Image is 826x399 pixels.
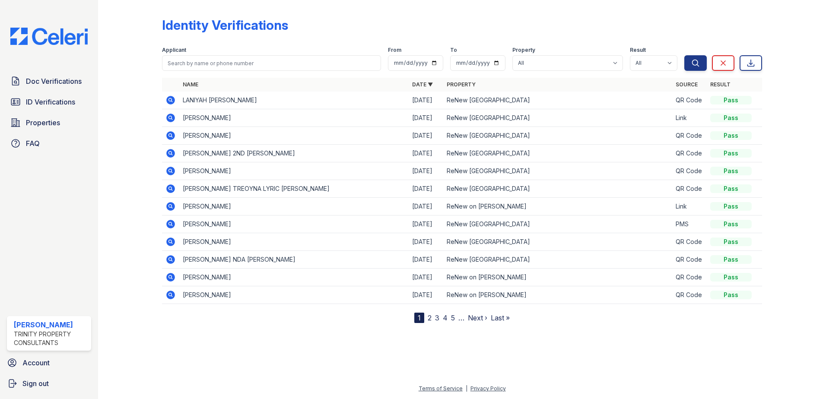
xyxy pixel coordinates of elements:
label: From [388,47,401,54]
a: Sign out [3,375,95,392]
td: ReNew on [PERSON_NAME] [443,269,673,286]
td: [DATE] [409,251,443,269]
td: [PERSON_NAME] [179,215,409,233]
div: Pass [710,167,752,175]
div: Pass [710,220,752,228]
a: Doc Verifications [7,73,91,90]
img: CE_Logo_Blue-a8612792a0a2168367f1c8372b55b34899dd931a85d93a1a3d3e32e68fde9ad4.png [3,28,95,45]
a: Result [710,81,731,88]
input: Search by name or phone number [162,55,381,71]
a: 3 [435,313,439,322]
td: ReNew [GEOGRAPHIC_DATA] [443,251,673,269]
div: Pass [710,291,752,299]
span: … [458,313,464,323]
a: Privacy Policy [470,385,506,392]
td: ReNew [GEOGRAPHIC_DATA] [443,127,673,145]
a: ID Verifications [7,93,91,111]
td: [DATE] [409,109,443,127]
td: QR Code [672,127,707,145]
a: 2 [428,313,432,322]
a: Property [447,81,476,88]
td: [PERSON_NAME] [179,162,409,180]
td: QR Code [672,286,707,304]
td: ReNew [GEOGRAPHIC_DATA] [443,180,673,198]
td: [PERSON_NAME] [179,127,409,145]
td: [PERSON_NAME] [179,286,409,304]
td: [DATE] [409,127,443,145]
div: Pass [710,255,752,264]
td: [DATE] [409,269,443,286]
label: Result [630,47,646,54]
div: Trinity Property Consultants [14,330,88,347]
span: ID Verifications [26,97,75,107]
td: QR Code [672,92,707,109]
div: Pass [710,131,752,140]
div: | [466,385,467,392]
td: QR Code [672,251,707,269]
span: Doc Verifications [26,76,82,86]
td: ReNew [GEOGRAPHIC_DATA] [443,145,673,162]
a: Next › [468,313,487,322]
a: FAQ [7,135,91,152]
td: ReNew [GEOGRAPHIC_DATA] [443,92,673,109]
td: [PERSON_NAME] NDA [PERSON_NAME] [179,251,409,269]
td: QR Code [672,180,707,198]
td: [PERSON_NAME] TREOYNA LYRIC [PERSON_NAME] [179,180,409,198]
span: FAQ [26,138,40,149]
td: [DATE] [409,162,443,180]
td: [PERSON_NAME] [179,198,409,215]
td: QR Code [672,269,707,286]
td: [DATE] [409,215,443,233]
td: [DATE] [409,180,443,198]
a: 5 [451,313,455,322]
a: Account [3,354,95,371]
div: Pass [710,237,752,246]
div: Pass [710,202,752,211]
label: Applicant [162,47,186,54]
span: Properties [26,117,60,128]
td: [DATE] [409,145,443,162]
a: Source [676,81,698,88]
td: ReNew on [PERSON_NAME] [443,198,673,215]
td: Link [672,109,707,127]
a: Terms of Service [419,385,463,392]
a: Last » [491,313,510,322]
td: ReNew [GEOGRAPHIC_DATA] [443,215,673,233]
div: Pass [710,149,752,158]
div: [PERSON_NAME] [14,320,88,330]
a: Date ▼ [412,81,433,88]
td: ReNew [GEOGRAPHIC_DATA] [443,233,673,251]
td: LANIYAH [PERSON_NAME] [179,92,409,109]
span: Sign out [22,378,49,389]
td: [PERSON_NAME] [179,233,409,251]
td: ReNew [GEOGRAPHIC_DATA] [443,162,673,180]
div: 1 [414,313,424,323]
td: [PERSON_NAME] 2ND [PERSON_NAME] [179,145,409,162]
td: [PERSON_NAME] [179,269,409,286]
td: QR Code [672,233,707,251]
span: Account [22,358,50,368]
td: Link [672,198,707,215]
td: QR Code [672,145,707,162]
a: 4 [443,313,448,322]
td: [DATE] [409,92,443,109]
label: Property [512,47,535,54]
a: Properties [7,114,91,131]
td: QR Code [672,162,707,180]
div: Pass [710,96,752,104]
td: [PERSON_NAME] [179,109,409,127]
label: To [450,47,457,54]
td: ReNew on [PERSON_NAME] [443,286,673,304]
td: ReNew [GEOGRAPHIC_DATA] [443,109,673,127]
td: [DATE] [409,233,443,251]
div: Identity Verifications [162,17,288,33]
a: Name [183,81,198,88]
div: Pass [710,184,752,193]
td: PMS [672,215,707,233]
td: [DATE] [409,198,443,215]
td: [DATE] [409,286,443,304]
div: Pass [710,273,752,282]
div: Pass [710,114,752,122]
